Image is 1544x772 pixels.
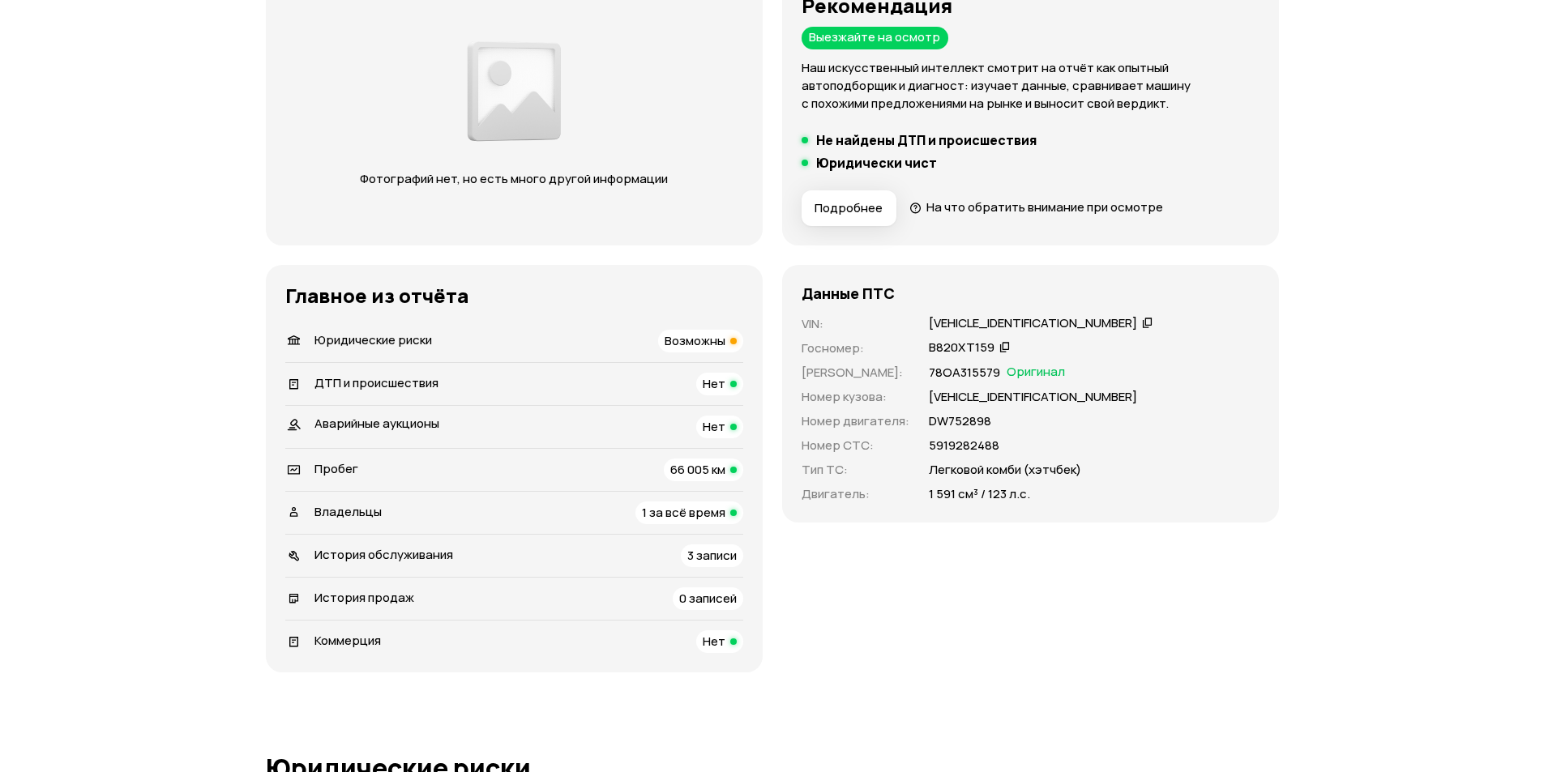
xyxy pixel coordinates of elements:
span: На что обратить внимание при осмотре [926,198,1163,215]
p: Тип ТС : [802,461,909,479]
h4: Данные ПТС [802,284,895,302]
span: Нет [703,418,725,435]
p: Двигатель : [802,485,909,503]
span: Владельцы [314,503,382,520]
span: История обслуживания [314,546,453,563]
span: Нет [703,633,725,650]
span: Пробег [314,460,358,477]
span: 66 005 км [670,461,725,478]
span: Аварийные аукционы [314,415,439,432]
span: Подробнее [815,200,883,216]
span: 0 записей [679,590,737,607]
span: Нет [703,375,725,392]
p: DW752898 [929,412,991,430]
p: [VEHICLE_IDENTIFICATION_NUMBER] [929,388,1137,406]
p: Фотографий нет, но есть много другой информации [344,170,684,188]
div: [VEHICLE_IDENTIFICATION_NUMBER] [929,315,1137,332]
p: Номер СТС : [802,437,909,454]
div: В820ХТ159 [929,339,994,356]
p: Номер двигателя : [802,412,909,430]
span: История продаж [314,589,414,606]
span: 1 за всё время [642,504,725,521]
h3: Главное из отчёта [285,284,743,307]
p: [PERSON_NAME] : [802,364,909,382]
span: Возможны [665,332,725,349]
p: 78ОА315579 [929,364,1000,382]
span: ДТП и происшествия [314,374,438,391]
p: 1 591 см³ / 123 л.с. [929,485,1030,503]
span: 3 записи [687,547,737,564]
p: 5919282488 [929,437,999,454]
button: Подробнее [802,190,896,226]
span: Оригинал [1007,364,1065,382]
p: Госномер : [802,339,909,357]
span: Юридические риски [314,331,432,348]
span: Коммерция [314,632,381,649]
div: Выезжайте на осмотр [802,27,948,49]
p: Номер кузова : [802,388,909,406]
h5: Не найдены ДТП и происшествия [816,132,1037,148]
p: VIN : [802,315,909,333]
p: Легковой комби (хэтчбек) [929,461,1081,479]
a: На что обратить внимание при осмотре [909,198,1164,215]
img: d89e54fb62fcf1f0.png [463,32,565,151]
p: Наш искусственный интеллект смотрит на отчёт как опытный автоподборщик и диагност: изучает данные... [802,59,1260,113]
h5: Юридически чист [816,155,937,171]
